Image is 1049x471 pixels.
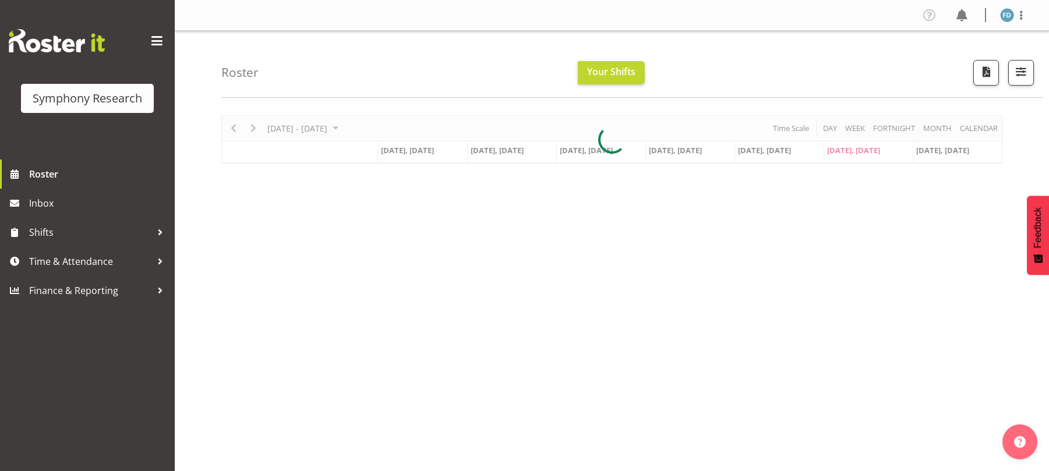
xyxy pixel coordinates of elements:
[1000,8,1014,22] img: foziah-dean1868.jpg
[29,253,151,270] span: Time & Attendance
[29,194,169,212] span: Inbox
[1027,196,1049,275] button: Feedback - Show survey
[29,282,151,299] span: Finance & Reporting
[587,65,635,78] span: Your Shifts
[33,90,142,107] div: Symphony Research
[578,61,645,84] button: Your Shifts
[221,66,259,79] h4: Roster
[29,224,151,241] span: Shifts
[1008,60,1034,86] button: Filter Shifts
[973,60,999,86] button: Download a PDF of the roster according to the set date range.
[29,165,169,183] span: Roster
[1033,207,1043,248] span: Feedback
[9,29,105,52] img: Rosterit website logo
[1014,436,1026,448] img: help-xxl-2.png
